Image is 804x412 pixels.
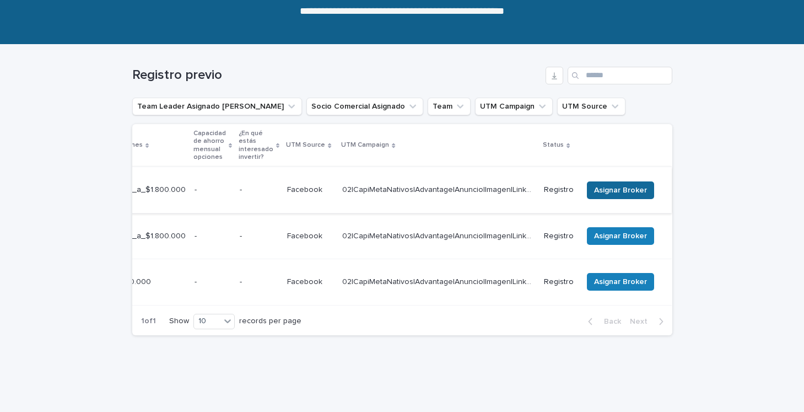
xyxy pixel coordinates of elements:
[579,317,625,327] button: Back
[625,317,672,327] button: Next
[544,277,574,287] p: Registro
[194,315,220,327] div: 10
[240,277,278,287] p: -
[195,185,231,195] p: -
[132,308,165,335] p: 1 of 1
[475,98,553,115] button: UTM Campaign
[287,183,325,195] p: Facebook
[544,185,574,195] p: Registro
[240,232,278,241] p: -
[342,183,537,195] p: 02|CapiMetaNativos|Advantage|Anuncio|Imagen|LinkAd|AON|Agosto|2025|Capitalizarme|UF|Nueva_Calif
[169,317,189,326] p: Show
[342,275,537,287] p: 02|CapiMetaNativos|Advantage|Anuncio|Imagen|LinkAd|AON|Agosto|2025|Capitalizarme|UF|Nueva_Calif
[195,232,231,241] p: -
[543,139,564,151] p: Status
[287,275,325,287] p: Facebook
[240,185,278,195] p: -
[544,232,574,241] p: Registro
[193,127,226,164] p: Capacidad de ahorro mensual opciones
[306,98,423,115] button: Socio Comercial Asignado
[132,67,541,83] h1: Registro previo
[341,139,389,151] p: UTM Campaign
[557,98,625,115] button: UTM Source
[630,318,654,325] span: Next
[587,273,654,291] button: Asignar Broker
[428,98,471,115] button: Team
[286,139,325,151] p: UTM Source
[132,98,302,115] button: Team Leader Asignado LLamados
[597,318,621,325] span: Back
[195,277,231,287] p: -
[594,231,647,242] span: Asignar Broker
[594,276,647,287] span: Asignar Broker
[568,67,672,84] input: Search
[587,227,654,245] button: Asignar Broker
[239,127,273,164] p: ¿En qué estás interesado invertir?
[587,181,654,199] button: Asignar Broker
[239,317,301,326] p: records per page
[287,229,325,241] p: Facebook
[594,185,647,196] span: Asignar Broker
[342,229,537,241] p: 02|CapiMetaNativos|Advantage|Anuncio|Imagen|LinkAd|AON|Agosto|2025|Capitalizarme|UF|Nueva_Calif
